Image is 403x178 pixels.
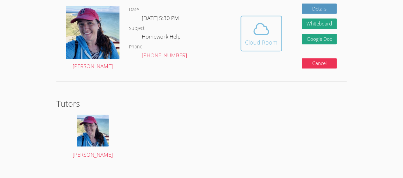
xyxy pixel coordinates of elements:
img: avatar.png [66,6,119,59]
dt: Phone [129,43,142,51]
span: [PERSON_NAME] [73,151,113,158]
a: [PERSON_NAME] [62,115,123,160]
button: Cancel [302,58,337,69]
button: Whiteboard [302,18,337,29]
div: Cloud Room [245,38,277,47]
span: [DATE] 5:30 PM [142,14,179,22]
button: Cloud Room [241,16,282,51]
dt: Date [129,6,139,14]
dd: Homework Help [142,32,182,43]
a: [PERSON_NAME] [66,6,119,71]
dt: Subject [129,25,145,32]
a: [PHONE_NUMBER] [142,52,187,59]
h2: Tutors [56,97,347,110]
img: avatar.png [77,115,109,146]
a: Details [302,4,337,14]
a: Google Doc [302,34,337,44]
